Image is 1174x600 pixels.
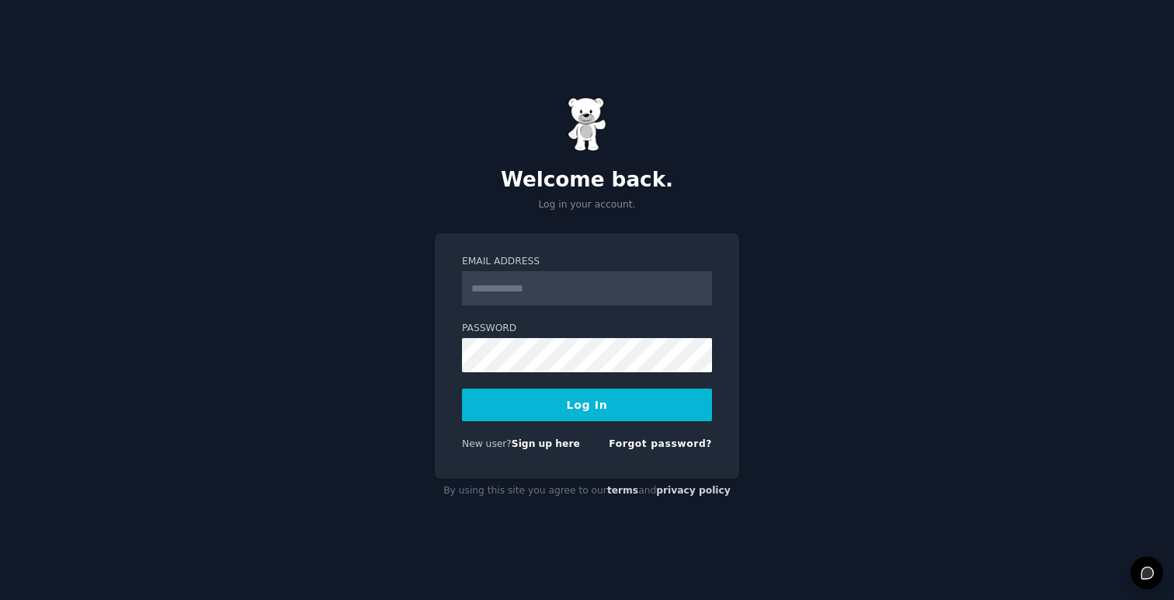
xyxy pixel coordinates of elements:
[435,479,739,504] div: By using this site you agree to our and
[607,485,638,496] a: terms
[462,389,712,421] button: Log In
[568,97,606,152] img: Gummy Bear
[512,438,580,449] a: Sign up here
[435,168,739,193] h2: Welcome back.
[462,438,512,449] span: New user?
[435,198,739,212] p: Log in your account.
[656,485,731,496] a: privacy policy
[609,438,712,449] a: Forgot password?
[462,322,712,336] label: Password
[462,255,712,269] label: Email Address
